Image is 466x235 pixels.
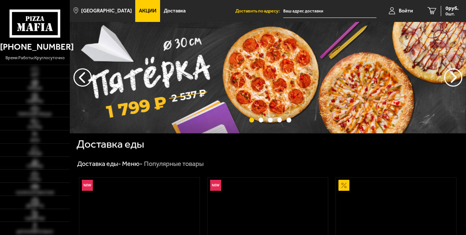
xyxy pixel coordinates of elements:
[399,8,413,14] span: Войти
[77,160,121,168] a: Доставка еды-
[210,180,221,191] img: Новинка
[277,118,282,122] button: точки переключения
[287,118,291,122] button: точки переключения
[283,4,376,18] input: Ваш адрес доставки
[235,9,283,14] span: Доставить по адресу:
[446,12,459,16] span: 0 шт.
[81,8,132,14] span: [GEOGRAPHIC_DATA]
[268,118,273,122] button: точки переключения
[259,118,264,122] button: точки переключения
[82,180,93,191] img: Новинка
[144,160,204,168] div: Популярные товары
[164,8,186,14] span: Доставка
[122,160,143,168] a: Меню-
[76,139,144,150] h1: Доставка еды
[338,180,349,191] img: Акционный
[444,68,462,87] button: предыдущий
[73,68,92,87] button: следующий
[249,118,254,122] button: точки переключения
[139,8,156,14] span: Акции
[446,6,459,11] span: 0 руб.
